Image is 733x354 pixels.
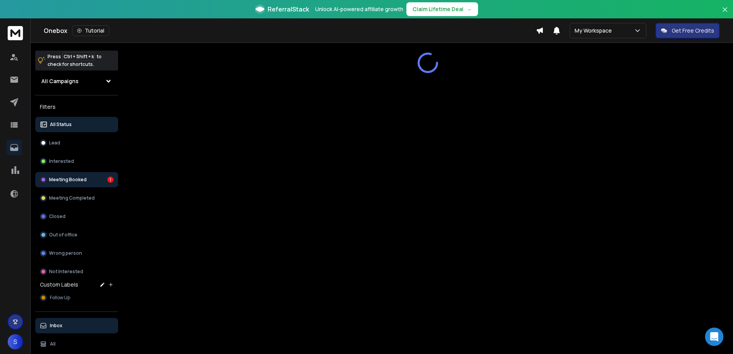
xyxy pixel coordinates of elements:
[49,158,74,164] p: Interested
[49,140,60,146] p: Lead
[35,209,118,224] button: Closed
[48,53,102,68] p: Press to check for shortcuts.
[72,25,109,36] button: Tutorial
[705,328,723,346] div: Open Intercom Messenger
[268,5,309,14] span: ReferralStack
[406,2,478,16] button: Claim Lifetime Deal→
[50,121,72,128] p: All Status
[575,27,615,34] p: My Workspace
[44,25,536,36] div: Onebox
[35,336,118,352] button: All
[50,323,62,329] p: Inbox
[107,177,113,183] div: 1
[467,5,472,13] span: →
[35,172,118,187] button: Meeting Booked1
[35,318,118,333] button: Inbox
[720,5,730,23] button: Close banner
[49,195,95,201] p: Meeting Completed
[50,341,56,347] p: All
[40,281,78,288] h3: Custom Labels
[35,264,118,279] button: Not Interested
[49,269,83,275] p: Not Interested
[35,246,118,261] button: Wrong person
[8,334,23,349] button: S
[49,177,87,183] p: Meeting Booked
[35,154,118,169] button: Interested
[315,5,403,13] p: Unlock AI-powered affiliate growth
[35,102,118,112] h3: Filters
[49,213,66,220] p: Closed
[49,232,77,238] p: Out of office
[35,117,118,132] button: All Status
[41,77,79,85] h1: All Campaigns
[672,27,714,34] p: Get Free Credits
[62,52,95,61] span: Ctrl + Shift + k
[656,23,720,38] button: Get Free Credits
[50,295,70,301] span: Follow Up
[35,74,118,89] button: All Campaigns
[35,190,118,206] button: Meeting Completed
[49,250,82,256] p: Wrong person
[35,227,118,243] button: Out of office
[35,135,118,151] button: Lead
[35,290,118,305] button: Follow Up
